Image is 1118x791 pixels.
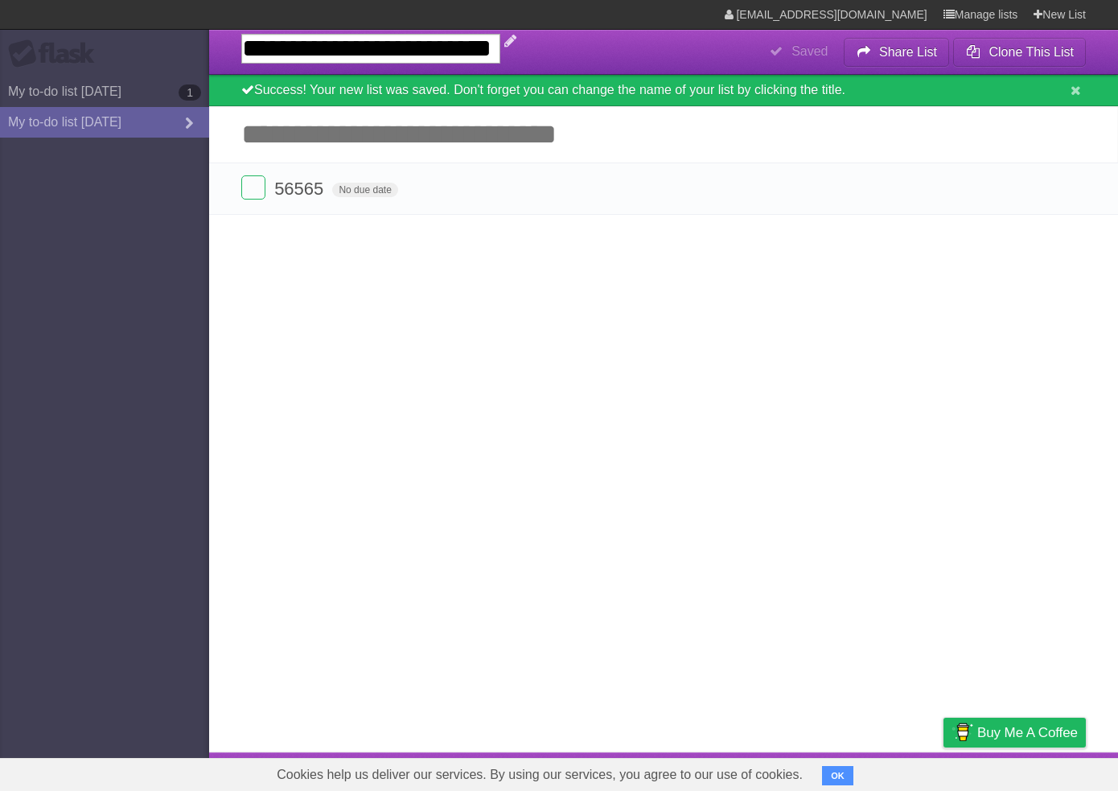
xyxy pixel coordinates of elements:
b: 1 [179,84,201,101]
span: No due date [332,183,397,197]
a: Buy me a coffee [943,718,1086,748]
img: Buy me a coffee [952,719,973,746]
a: Terms [868,756,903,787]
a: About [730,756,763,787]
a: Privacy [923,756,964,787]
b: Share List [879,45,937,59]
button: Share List [844,38,950,67]
div: Flask [8,39,105,68]
span: Cookies help us deliver our services. By using our services, you agree to our use of cookies. [261,759,819,791]
b: Saved [791,44,828,58]
div: Success! Your new list was saved. Don't forget you can change the name of your list by clicking t... [209,75,1118,106]
a: Developers [783,756,848,787]
b: Clone This List [989,45,1074,59]
label: Done [241,175,265,200]
a: Suggest a feature [984,756,1086,787]
span: 56565 [274,179,327,199]
button: OK [822,766,853,785]
span: Buy me a coffee [977,719,1078,747]
button: Clone This List [953,38,1086,67]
